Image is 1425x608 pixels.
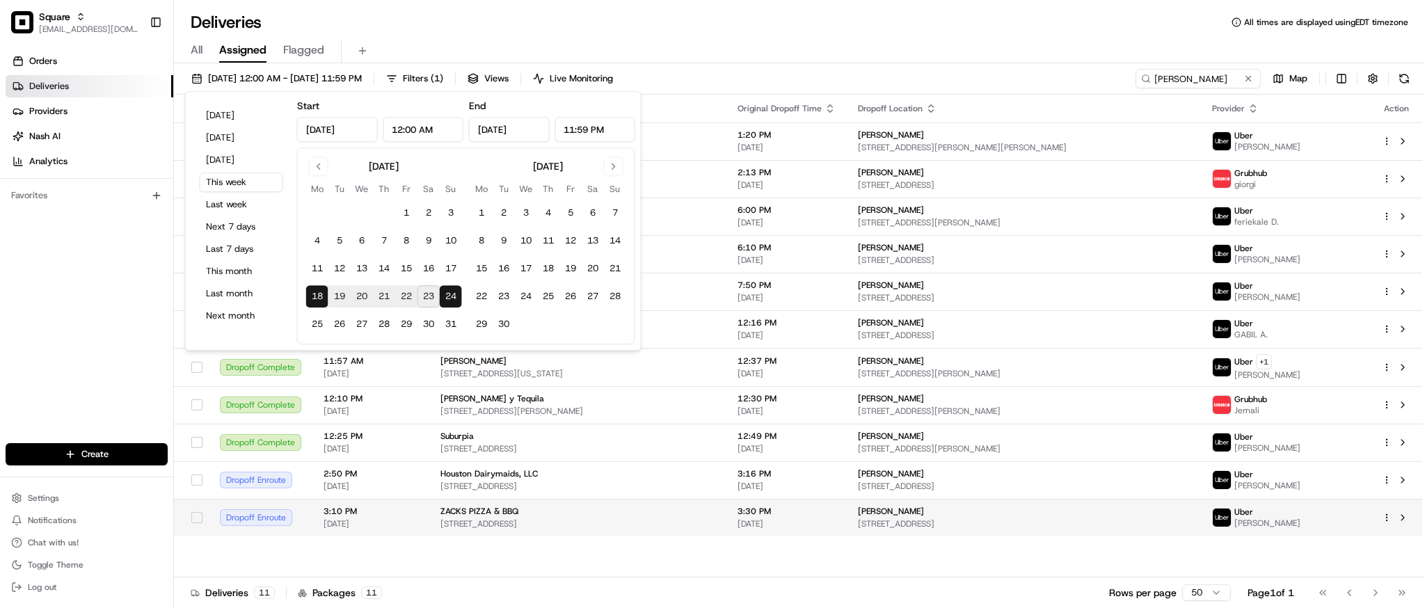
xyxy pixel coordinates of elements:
span: [DATE] [324,406,418,417]
span: Deliveries [29,80,69,93]
span: [STREET_ADDRESS][PERSON_NAME] [858,217,1190,228]
div: 11 [254,586,275,599]
th: Wednesday [351,182,373,196]
th: Sunday [604,182,626,196]
button: 28 [604,285,626,307]
button: 22 [470,285,493,307]
button: 19 [328,285,351,307]
span: [STREET_ADDRESS] [858,292,1190,303]
span: [PERSON_NAME] [1234,480,1300,491]
div: Deliveries [191,586,275,600]
span: [STREET_ADDRESS][PERSON_NAME] [440,406,715,417]
span: GABIL A. [1234,329,1268,340]
button: 2 [417,202,440,224]
span: Uber [1234,356,1253,367]
img: uber-new-logo.jpeg [1213,132,1231,150]
div: 💻 [118,203,129,214]
span: [PERSON_NAME] [1234,141,1300,152]
span: Map [1289,72,1307,85]
span: [PERSON_NAME] [858,129,924,141]
button: 4 [537,202,559,224]
button: Notifications [6,511,168,530]
button: 16 [493,257,515,280]
span: Uber [1234,280,1253,291]
button: 16 [417,257,440,280]
button: Live Monitoring [527,69,619,88]
button: 14 [604,230,626,252]
span: Providers [29,105,67,118]
button: 26 [559,285,582,307]
input: Date [469,117,550,142]
button: 27 [582,285,604,307]
button: 20 [351,285,373,307]
button: 30 [493,313,515,335]
span: feriekale D. [1234,216,1279,227]
span: giorgi [1234,179,1267,190]
span: Orders [29,55,57,67]
a: Orders [6,50,173,72]
button: 8 [395,230,417,252]
span: [PERSON_NAME] [858,393,924,404]
span: [PERSON_NAME] [858,317,924,328]
a: Powered byPylon [98,235,168,246]
button: 6 [582,202,604,224]
button: [DATE] 12:00 AM - [DATE] 11:59 PM [185,69,368,88]
span: [PERSON_NAME] [440,355,507,367]
button: 18 [306,285,328,307]
th: Monday [470,182,493,196]
input: Clear [36,90,230,104]
th: Monday [306,182,328,196]
button: 30 [417,313,440,335]
button: 13 [582,230,604,252]
span: [PERSON_NAME] [1234,442,1300,454]
span: Create [81,448,109,461]
div: [DATE] [533,159,563,173]
span: Square [39,10,70,24]
span: ( 1 ) [431,72,443,85]
th: Saturday [417,182,440,196]
span: [STREET_ADDRESS] [440,518,715,529]
img: uber-new-logo.jpeg [1213,320,1231,338]
span: All [191,42,202,58]
button: Log out [6,577,168,597]
span: Uber [1234,431,1253,442]
span: Dropoff Location [858,103,923,114]
a: Analytics [6,150,173,173]
button: Last week [200,195,283,214]
button: Create [6,443,168,465]
button: 8 [470,230,493,252]
span: ZACKS PIZZA & BBQ [440,506,518,517]
button: 26 [328,313,351,335]
label: End [469,99,486,112]
button: [EMAIL_ADDRESS][DOMAIN_NAME] [39,24,138,35]
span: [DATE] [324,518,418,529]
span: Uber [1234,243,1253,254]
p: Rows per page [1109,586,1177,600]
div: 11 [361,586,382,599]
button: 6 [351,230,373,252]
button: 5 [559,202,582,224]
button: 31 [440,313,462,335]
button: Last month [200,284,283,303]
span: Original Dropoff Time [738,103,822,114]
span: [DATE] [324,368,418,379]
span: 7:50 PM [738,280,836,291]
span: 12:10 PM [324,393,418,404]
span: 3:16 PM [738,468,836,479]
span: [PERSON_NAME] [1234,518,1300,529]
button: 24 [440,285,462,307]
span: Uber [1234,506,1253,518]
button: 29 [395,313,417,335]
span: [STREET_ADDRESS][PERSON_NAME] [858,368,1190,379]
label: Start [297,99,319,112]
span: Nash AI [29,130,61,143]
span: [PERSON_NAME] [858,205,924,216]
button: Start new chat [237,137,253,154]
span: [STREET_ADDRESS] [858,518,1190,529]
span: Views [484,72,509,85]
img: uber-new-logo.jpeg [1213,207,1231,225]
button: 1 [395,202,417,224]
span: [STREET_ADDRESS] [858,330,1190,341]
th: Tuesday [493,182,515,196]
span: [STREET_ADDRESS] [858,255,1190,266]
